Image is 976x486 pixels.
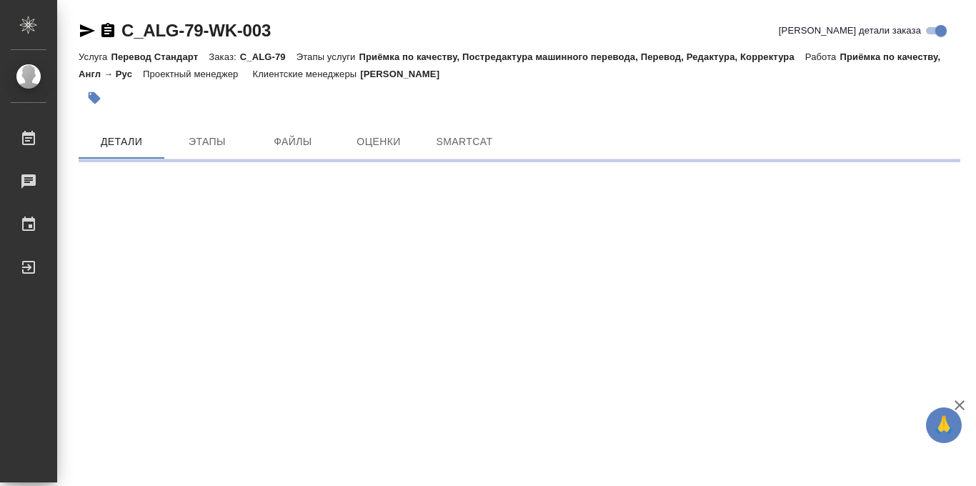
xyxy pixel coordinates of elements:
[779,24,921,38] span: [PERSON_NAME] детали заказа
[926,407,962,443] button: 🙏
[111,51,209,62] p: Перевод Стандарт
[87,133,156,151] span: Детали
[344,133,413,151] span: Оценки
[360,69,450,79] p: [PERSON_NAME]
[121,21,271,40] a: C_ALG-79-WK-003
[932,410,956,440] span: 🙏
[359,51,805,62] p: Приёмка по качеству, Постредактура машинного перевода, Перевод, Редактура, Корректура
[240,51,297,62] p: C_ALG-79
[805,51,840,62] p: Работа
[209,51,239,62] p: Заказ:
[99,22,116,39] button: Скопировать ссылку
[252,69,360,79] p: Клиентские менеджеры
[79,22,96,39] button: Скопировать ссылку для ЯМессенджера
[259,133,327,151] span: Файлы
[430,133,499,151] span: SmartCat
[79,82,110,114] button: Добавить тэг
[143,69,241,79] p: Проектный менеджер
[173,133,241,151] span: Этапы
[79,51,111,62] p: Услуга
[297,51,359,62] p: Этапы услуги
